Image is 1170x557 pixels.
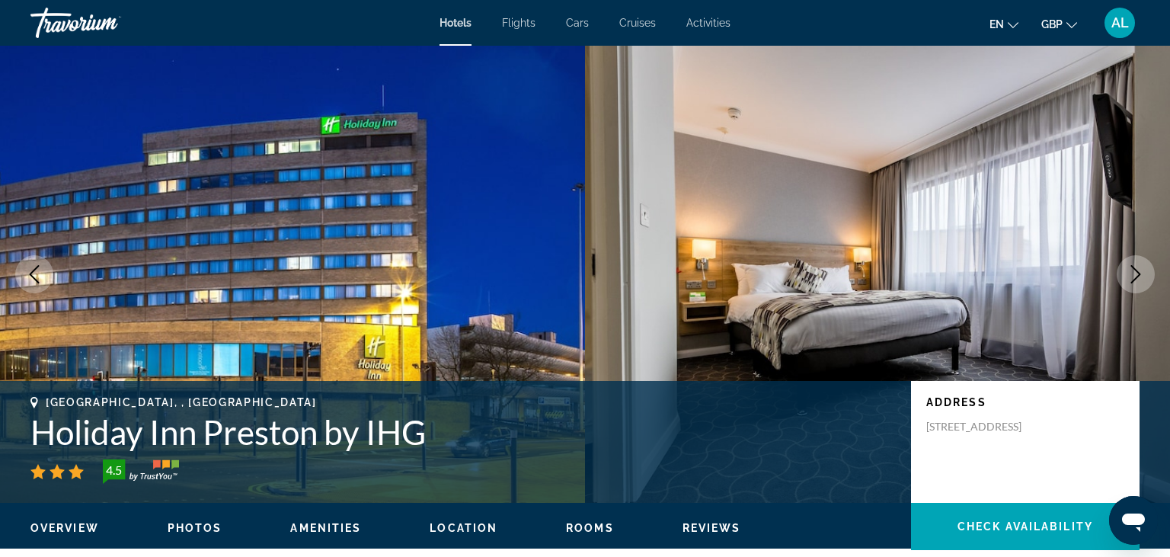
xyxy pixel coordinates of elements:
[989,18,1004,30] span: en
[1109,496,1158,545] iframe: Button to launch messaging window
[926,396,1124,408] p: Address
[1117,255,1155,293] button: Next image
[566,522,614,534] span: Rooms
[430,521,497,535] button: Location
[30,521,99,535] button: Overview
[1041,18,1063,30] span: GBP
[46,396,317,408] span: [GEOGRAPHIC_DATA], , [GEOGRAPHIC_DATA]
[926,420,1048,434] p: [STREET_ADDRESS]
[566,521,614,535] button: Rooms
[98,461,129,479] div: 4.5
[1100,7,1140,39] button: User Menu
[103,459,179,484] img: trustyou-badge-hor.svg
[502,17,535,29] a: Flights
[686,17,730,29] a: Activities
[911,503,1140,550] button: Check Availability
[290,521,361,535] button: Amenities
[15,255,53,293] button: Previous image
[290,522,361,534] span: Amenities
[682,521,741,535] button: Reviews
[566,17,589,29] a: Cars
[30,3,183,43] a: Travorium
[430,522,497,534] span: Location
[1111,15,1129,30] span: AL
[619,17,656,29] a: Cruises
[440,17,472,29] a: Hotels
[168,521,222,535] button: Photos
[30,522,99,534] span: Overview
[168,522,222,534] span: Photos
[682,522,741,534] span: Reviews
[957,520,1093,533] span: Check Availability
[989,13,1018,35] button: Change language
[30,412,896,452] h1: Holiday Inn Preston by IHG
[1041,13,1077,35] button: Change currency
